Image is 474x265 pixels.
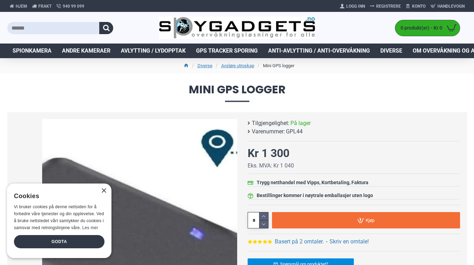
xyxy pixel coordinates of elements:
b: Varenummer: [252,127,285,136]
a: Anti-avlytting / Anti-overvåkning [263,44,375,58]
div: Kr 1 300 [248,145,289,162]
span: Handlevogn [437,3,465,9]
a: Avlytting / Lydopptak [116,44,191,58]
div: Bestillinger kommer i nøytrale emballasjer uten logo [257,192,373,199]
span: 940 99 099 [63,3,84,9]
span: 0 produkt(er) - Kr 0 [395,24,444,32]
b: Tilgjengelighet: [252,119,289,127]
a: Spionkamera [7,44,57,58]
span: Mini GPS logger [7,84,467,102]
div: Cookies [14,189,100,204]
div: Close [101,188,106,194]
span: Registrere [376,3,401,9]
span: Vi bruker cookies på denne nettsiden for å forbedre våre tjenester og din opplevelse. Ved å bruke... [14,204,104,230]
span: Anti-avlytting / Anti-overvåkning [268,47,370,55]
span: Avlytting / Lydopptak [121,47,186,55]
a: Logg Inn [337,1,367,12]
a: Handlevogn [428,1,467,12]
span: Frakt [38,3,52,9]
span: Andre kameraer [62,47,110,55]
a: Skriv en omtale! [329,237,369,246]
a: 0 produkt(er) - Kr 0 [395,20,460,36]
div: Next slide [225,211,237,223]
div: Godta [14,235,104,248]
a: Andre kameraer [57,44,116,58]
span: GPL44 [286,127,303,136]
div: Trygg netthandel med Vipps, Kortbetaling, Faktura [257,179,368,186]
span: Kjøp [366,218,374,223]
b: - [326,238,327,245]
a: Les mer, opens a new window [82,225,98,230]
span: Diverse [380,47,402,55]
a: Konto [403,1,428,12]
span: Konto [412,3,426,9]
a: GPS Tracker Sporing [191,44,263,58]
img: SpyGadgets.no [159,17,315,39]
span: Spionkamera [13,47,52,55]
a: Avsløre utroskap [221,62,254,69]
a: Diverse [197,62,212,69]
span: GPS Tracker Sporing [196,47,258,55]
a: Registrere [367,1,403,12]
span: Logg Inn [346,3,365,9]
span: På lager [290,119,311,127]
a: Basert på 2 omtaler. [275,237,324,246]
span: Hjem [16,3,27,9]
a: Diverse [375,44,407,58]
